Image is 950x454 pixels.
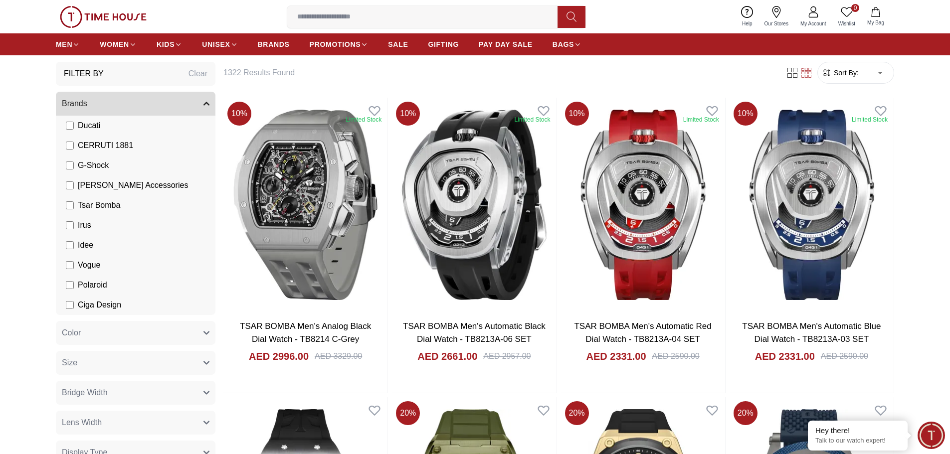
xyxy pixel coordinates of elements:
[742,321,881,344] a: TSAR BOMBA Men's Automatic Blue Dial Watch - TB8213A-03 SET
[561,98,725,312] img: TSAR BOMBA Men's Automatic Red Dial Watch - TB8213A-04 SET
[822,68,859,78] button: Sort By:
[863,19,888,26] span: My Bag
[346,116,381,124] div: Limited Stock
[62,98,87,110] span: Brands
[918,422,945,449] div: Chat Widget
[796,20,830,27] span: My Account
[396,401,420,425] span: 20 %
[202,39,230,49] span: UNISEX
[428,39,459,49] span: GIFTING
[852,116,888,124] div: Limited Stock
[258,39,290,49] span: BRANDS
[78,159,109,171] span: G-Shock
[310,35,369,53] a: PROMOTIONS
[403,321,546,344] a: TSAR BOMBA Men's Automatic Black Dial Watch - TB8213A-06 SET
[832,68,859,78] span: Sort By:
[392,98,556,312] img: TSAR BOMBA Men's Automatic Black Dial Watch - TB8213A-06 SET
[78,279,107,291] span: Polaroid
[734,401,758,425] span: 20 %
[78,219,91,231] span: Irus
[62,327,81,339] span: Color
[258,35,290,53] a: BRANDS
[821,350,868,362] div: AED 2590.00
[396,102,420,126] span: 10 %
[760,20,792,27] span: Our Stores
[78,140,133,151] span: CERRUTI 1881
[78,120,100,132] span: Ducati
[428,35,459,53] a: GIFTING
[78,179,188,191] span: [PERSON_NAME] Accessories
[66,261,74,269] input: Vogue
[56,351,215,375] button: Size
[315,350,362,362] div: AED 3329.00
[66,301,74,309] input: Ciga Design
[100,39,129,49] span: WOMEN
[734,102,758,126] span: 10 %
[861,5,890,28] button: My Bag
[66,161,74,169] input: G-Shock
[249,349,309,363] h4: AED 2996.00
[514,116,550,124] div: Limited Stock
[553,39,574,49] span: BAGS
[66,122,74,130] input: Ducati
[202,35,237,53] a: UNISEX
[60,6,147,28] img: ...
[240,321,371,344] a: TSAR BOMBA Men's Analog Black Dial Watch - TB8214 C-Grey
[479,39,533,49] span: PAY DAY SALE
[479,35,533,53] a: PAY DAY SALE
[78,239,93,251] span: Idee
[66,181,74,189] input: [PERSON_NAME] Accessories
[189,68,207,80] div: Clear
[834,20,859,27] span: Wishlist
[223,67,773,79] h6: 1322 Results Found
[78,199,120,211] span: Tsar Bomba
[652,350,700,362] div: AED 2590.00
[56,381,215,405] button: Bridge Width
[738,20,757,27] span: Help
[56,321,215,345] button: Color
[736,4,759,29] a: Help
[388,39,408,49] span: SALE
[832,4,861,29] a: 0Wishlist
[574,321,711,344] a: TSAR BOMBA Men's Automatic Red Dial Watch - TB8213A-04 SET
[417,349,477,363] h4: AED 2661.00
[565,401,589,425] span: 20 %
[730,98,894,312] img: TSAR BOMBA Men's Automatic Blue Dial Watch - TB8213A-03 SET
[64,68,104,80] h3: Filter By
[227,102,251,126] span: 10 %
[157,39,175,49] span: KIDS
[586,349,646,363] h4: AED 2331.00
[851,4,859,12] span: 0
[66,201,74,209] input: Tsar Bomba
[388,35,408,53] a: SALE
[56,35,80,53] a: MEN
[565,102,589,126] span: 10 %
[483,350,531,362] div: AED 2957.00
[56,92,215,116] button: Brands
[66,221,74,229] input: Irus
[62,387,108,399] span: Bridge Width
[78,259,100,271] span: Vogue
[78,299,121,311] span: Ciga Design
[815,437,900,445] p: Talk to our watch expert!
[683,116,719,124] div: Limited Stock
[62,357,77,369] span: Size
[553,35,581,53] a: BAGS
[755,349,815,363] h4: AED 2331.00
[56,411,215,435] button: Lens Width
[157,35,182,53] a: KIDS
[815,426,900,436] div: Hey there!
[310,39,361,49] span: PROMOTIONS
[66,281,74,289] input: Polaroid
[62,417,102,429] span: Lens Width
[56,39,72,49] span: MEN
[100,35,137,53] a: WOMEN
[66,142,74,150] input: CERRUTI 1881
[223,98,387,312] img: TSAR BOMBA Men's Analog Black Dial Watch - TB8214 C-Grey
[759,4,794,29] a: Our Stores
[66,241,74,249] input: Idee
